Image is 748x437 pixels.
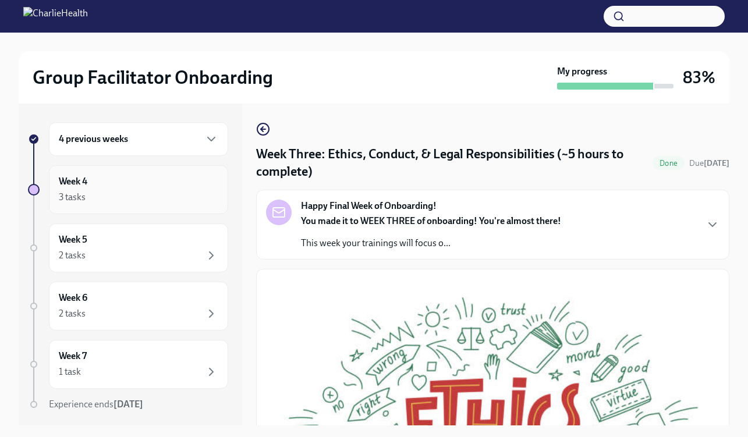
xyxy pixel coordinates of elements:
[704,158,729,168] strong: [DATE]
[23,7,88,26] img: CharlieHealth
[49,122,228,156] div: 4 previous weeks
[59,292,87,304] h6: Week 6
[301,237,561,250] p: This week your trainings will focus o...
[256,145,648,180] h4: Week Three: Ethics, Conduct, & Legal Responsibilities (~5 hours to complete)
[557,65,607,78] strong: My progress
[689,158,729,169] span: September 8th, 2025 10:00
[689,158,729,168] span: Due
[28,282,228,331] a: Week 62 tasks
[59,175,87,188] h6: Week 4
[683,67,715,88] h3: 83%
[28,165,228,214] a: Week 43 tasks
[59,307,86,320] div: 2 tasks
[49,399,143,410] span: Experience ends
[59,365,81,378] div: 1 task
[28,340,228,389] a: Week 71 task
[59,350,87,363] h6: Week 7
[59,233,87,246] h6: Week 5
[59,191,86,204] div: 3 tasks
[59,249,86,262] div: 2 tasks
[33,66,273,89] h2: Group Facilitator Onboarding
[59,133,128,145] h6: 4 previous weeks
[301,200,437,212] strong: Happy Final Week of Onboarding!
[653,159,685,168] span: Done
[28,223,228,272] a: Week 52 tasks
[114,399,143,410] strong: [DATE]
[301,215,561,226] strong: You made it to WEEK THREE of onboarding! You're almost there!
